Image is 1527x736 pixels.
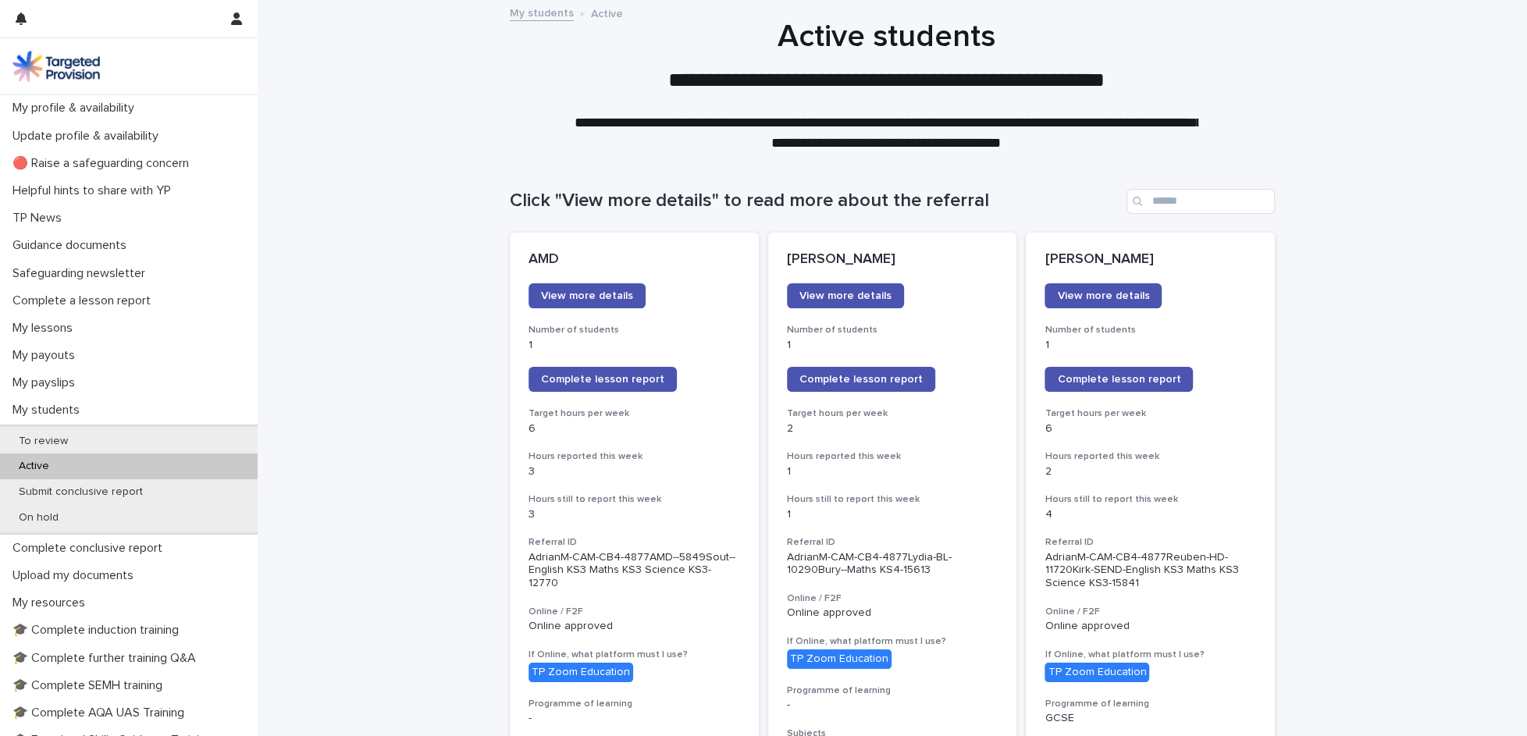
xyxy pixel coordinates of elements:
p: GCSE [1045,712,1256,725]
div: TP Zoom Education [787,649,892,669]
h3: Online / F2F [1045,606,1256,618]
span: Complete lesson report [541,374,664,385]
a: Complete lesson report [787,367,935,392]
a: Complete lesson report [1045,367,1193,392]
p: Submit conclusive report [6,485,155,499]
p: 🔴 Raise a safeguarding concern [6,156,201,171]
p: AdrianM-CAM-CB4-4877AMD--5849Sout--English KS3 Maths KS3 Science KS3-12770 [529,551,740,590]
p: 1 [787,339,998,352]
h3: Number of students [1045,324,1256,336]
h3: Number of students [787,324,998,336]
p: Active [591,4,623,21]
p: Helpful hints to share with YP [6,183,183,198]
h3: Number of students [529,324,740,336]
p: 6 [529,422,740,436]
span: Complete lesson report [799,374,923,385]
h3: Referral ID [1045,536,1256,549]
h1: Click "View more details" to read more about the referral [510,190,1120,212]
p: My payslips [6,375,87,390]
h3: Online / F2F [787,592,998,605]
p: My students [6,403,92,418]
p: Safeguarding newsletter [6,266,158,281]
p: - [529,712,740,725]
p: Online approved [1045,620,1256,633]
p: My payouts [6,348,87,363]
a: View more details [529,283,646,308]
p: Guidance documents [6,238,139,253]
p: [PERSON_NAME] [1045,251,1256,268]
h3: Referral ID [787,536,998,549]
h3: Online / F2F [529,606,740,618]
p: 2 [1045,465,1256,478]
h3: Target hours per week [529,407,740,420]
p: To review [6,435,80,448]
input: Search [1127,189,1275,214]
div: TP Zoom Education [529,663,633,682]
span: View more details [799,290,892,301]
p: 2 [787,422,998,436]
a: View more details [1045,283,1162,308]
h3: Hours still to report this week [787,493,998,506]
h3: If Online, what platform must I use? [1045,649,1256,661]
a: Complete lesson report [529,367,677,392]
p: AdrianM-CAM-CB4-4877Lydia-BL-10290Bury--Maths KS4-15613 [787,551,998,578]
p: Upload my documents [6,568,146,583]
p: My profile & availability [6,101,147,116]
p: Active [6,460,62,473]
p: My lessons [6,321,85,336]
p: 🎓 Complete SEMH training [6,678,175,693]
p: On hold [6,511,71,524]
h3: Target hours per week [787,407,998,420]
p: 🎓 Complete induction training [6,623,191,638]
h3: Hours reported this week [529,450,740,463]
h1: Active students [504,18,1269,55]
p: My resources [6,596,98,610]
p: Complete a lesson report [6,293,163,308]
h3: If Online, what platform must I use? [529,649,740,661]
p: AdrianM-CAM-CB4-4877Reuben-HD-11720Kirk-SEND-English KS3 Maths KS3 Science KS3-15841 [1045,551,1256,590]
p: 🎓 Complete AQA UAS Training [6,706,197,720]
p: Update profile & availability [6,129,171,144]
p: 3 [529,508,740,521]
h3: Hours still to report this week [1045,493,1256,506]
p: AMD [529,251,740,268]
h3: Referral ID [529,536,740,549]
p: [PERSON_NAME] [787,251,998,268]
div: TP Zoom Education [1045,663,1149,682]
p: TP News [6,211,74,226]
p: Online approved [787,606,998,620]
h3: Programme of learning [1045,698,1256,710]
span: View more details [541,290,633,301]
span: View more details [1057,290,1149,301]
p: 4 [1045,508,1256,521]
h3: Hours reported this week [1045,450,1256,463]
h3: Programme of learning [529,698,740,710]
p: - [787,699,998,712]
p: 1 [787,508,998,521]
p: 6 [1045,422,1256,436]
p: 1 [1045,339,1256,352]
h3: Hours still to report this week [529,493,740,506]
p: 🎓 Complete further training Q&A [6,651,208,666]
img: M5nRWzHhSzIhMunXDL62 [12,51,100,82]
h3: If Online, what platform must I use? [787,635,998,648]
a: View more details [787,283,904,308]
p: Online approved [529,620,740,633]
a: My students [510,3,574,21]
p: 3 [529,465,740,478]
p: 1 [529,339,740,352]
h3: Hours reported this week [787,450,998,463]
span: Complete lesson report [1057,374,1180,385]
h3: Target hours per week [1045,407,1256,420]
p: 1 [787,465,998,478]
h3: Programme of learning [787,684,998,697]
p: Complete conclusive report [6,541,175,556]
